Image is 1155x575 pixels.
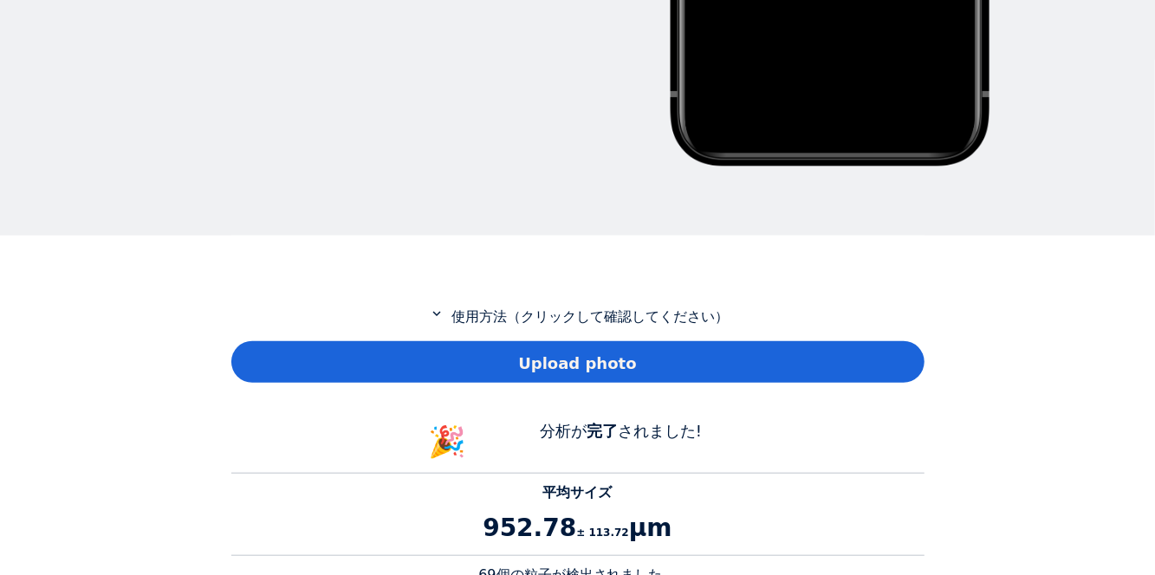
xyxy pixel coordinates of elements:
[231,510,925,546] p: 952.78 μm
[426,306,447,321] mat-icon: expand_more
[518,352,636,375] span: Upload photo
[576,527,629,539] span: ± 113.72
[429,424,467,459] span: 🎉
[587,422,618,440] b: 完了
[491,419,751,465] div: 分析が されました!
[231,306,925,327] p: 使用方法（クリックして確認してください）
[231,482,925,503] p: 平均サイズ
